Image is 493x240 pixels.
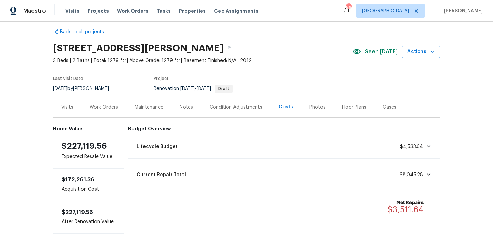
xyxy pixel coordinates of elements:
[400,172,423,177] span: $8,045.28
[383,104,396,111] div: Cases
[62,209,93,215] span: $227,119.56
[135,104,163,111] div: Maintenance
[214,8,258,14] span: Geo Assignments
[137,171,186,178] span: Current Repair Total
[117,8,148,14] span: Work Orders
[342,104,366,111] div: Floor Plans
[365,48,398,55] span: Seen [DATE]
[180,104,193,111] div: Notes
[62,142,107,150] span: $227,119.56
[309,104,326,111] div: Photos
[407,48,434,56] span: Actions
[53,45,224,52] h2: [STREET_ADDRESS][PERSON_NAME]
[53,126,124,131] h6: Home Value
[224,42,236,55] button: Copy Address
[180,86,211,91] span: -
[65,8,79,14] span: Visits
[346,4,351,11] div: 56
[400,144,423,149] span: $4,533.64
[279,104,293,110] div: Costs
[197,86,211,91] span: [DATE]
[137,143,178,150] span: Lifecycle Budget
[402,46,440,58] button: Actions
[90,104,118,111] div: Work Orders
[154,76,169,81] span: Project
[387,199,424,206] b: Net Repairs
[180,86,195,91] span: [DATE]
[53,86,67,91] span: [DATE]
[88,8,109,14] span: Projects
[53,28,119,35] a: Back to all projects
[53,201,124,234] div: After Renovation Value
[128,126,440,131] h6: Budget Overview
[53,76,83,81] span: Last Visit Date
[61,104,73,111] div: Visits
[53,135,124,169] div: Expected Resale Value
[53,85,117,93] div: by [PERSON_NAME]
[53,57,353,64] span: 3 Beds | 2 Baths | Total: 1279 ft² | Above Grade: 1279 ft² | Basement Finished: N/A | 2012
[53,169,124,201] div: Acquisition Cost
[362,8,409,14] span: [GEOGRAPHIC_DATA]
[23,8,46,14] span: Maestro
[216,87,232,91] span: Draft
[62,177,94,182] span: $172,261.36
[441,8,483,14] span: [PERSON_NAME]
[154,86,233,91] span: Renovation
[156,9,171,13] span: Tasks
[179,8,206,14] span: Properties
[210,104,262,111] div: Condition Adjustments
[387,205,424,214] span: $3,511.64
